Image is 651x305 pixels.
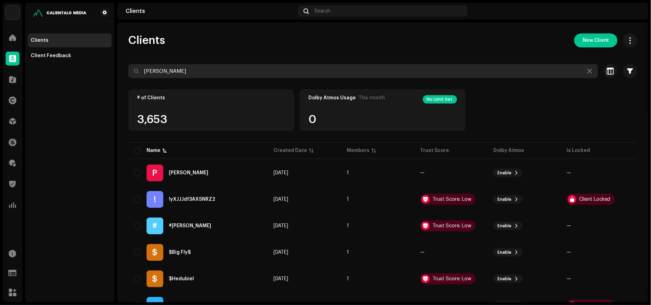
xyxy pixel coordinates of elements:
span: Mar 7, 2025 [274,170,288,175]
div: !yXJJJdf3AXSNRZ2 [169,197,215,202]
re-a-table-badge: — [420,170,482,175]
span: Enable [497,197,511,202]
span: Jun 16, 2025 [274,276,288,281]
div: $ [147,270,163,287]
span: 1 [347,276,349,281]
div: Trust Score: Low [433,197,471,202]
div: Members [347,147,369,154]
span: 1 [347,170,349,175]
span: 1 [347,250,349,255]
div: $Big Fly$ [169,250,191,255]
span: This month [359,95,385,101]
span: New Client [583,33,609,47]
div: # of Clients [137,95,285,101]
div: Trust Score: Low [433,276,471,281]
img: 7febf078-6aff-4fe0-b3ac-5fa913fd5324 [31,8,89,17]
re-a-table-badge: — [420,250,482,255]
div: Client Locked [579,197,611,202]
div: Dolby Atmos Usage [308,95,356,101]
span: Aug 26, 2024 [274,223,288,228]
span: Clients [128,33,165,47]
img: cd891d2d-3008-456e-9ec6-c6524fa041d0 [629,6,640,17]
div: Clients [31,38,48,43]
div: #Carlichi ❌ Luyano [169,223,211,228]
img: 4d5a508c-c80f-4d99-b7fb-82554657661d [6,6,20,20]
span: Jul 7, 2024 [274,250,288,255]
span: Enable [497,250,511,255]
div: PARDO [169,170,208,175]
input: Search [128,64,598,78]
button: Enable [493,248,523,257]
span: 1 [347,197,349,202]
div: $ [147,244,163,261]
re-a-table-badge: — [567,250,629,255]
div: $Hedubiel [169,276,194,281]
div: Client Feedback [31,53,71,59]
div: Name [147,147,160,154]
span: 1 [347,223,349,228]
button: Enable [493,275,523,283]
button: Enable [493,169,523,177]
div: # [147,218,163,234]
span: Feb 25, 2025 [274,197,288,202]
span: Enable [497,170,511,176]
re-o-card-value: # of Clients [128,89,294,131]
re-m-nav-item: Client Feedback [28,49,112,63]
button: Enable [493,195,523,204]
button: New Client [574,33,618,47]
span: Enable [497,223,511,229]
div: Clients [126,8,295,14]
span: Enable [497,276,511,282]
button: Enable [493,222,523,230]
re-a-table-badge: — [567,223,629,228]
div: ! [147,191,163,208]
re-a-table-badge: — [567,276,629,281]
re-a-table-badge: — [567,170,629,175]
div: Trust Score: Low [433,223,471,228]
div: P [147,165,163,181]
span: Search [314,8,330,14]
span: No Limit Set [427,97,453,101]
re-m-nav-item: Clients [28,33,112,47]
div: Created Date [274,147,307,154]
